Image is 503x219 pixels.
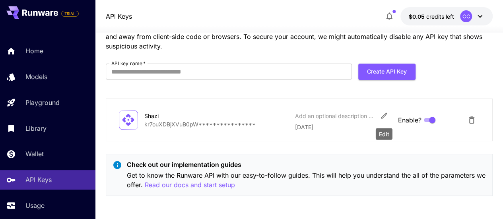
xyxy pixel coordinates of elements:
[145,180,235,190] button: Read our docs and start setup
[408,12,454,21] div: $0.05
[408,13,426,20] span: $0.05
[106,22,493,51] p: Your secret API keys are listed below. Just a heads-up, we won't show them again after this. Plea...
[144,112,224,120] div: Shazi
[295,112,375,120] div: Add an optional description or comment
[358,64,416,80] button: Create API Key
[25,46,43,56] p: Home
[460,10,472,22] div: CC
[376,128,392,140] div: Edit
[127,171,486,190] p: Get to know the Runware API with our easy-to-follow guides. This will help you understand the all...
[25,124,47,133] p: Library
[295,123,392,131] p: [DATE]
[25,201,45,210] p: Usage
[127,160,486,169] p: Check out our implementation guides
[62,11,78,17] span: TRIAL
[106,12,132,21] nav: breadcrumb
[61,9,79,18] span: Add your payment card to enable full platform functionality.
[464,112,480,128] button: Delete API Key
[426,13,454,20] span: credits left
[377,109,391,123] button: Edit
[106,12,132,21] a: API Keys
[111,60,146,67] label: API key name
[25,149,44,159] p: Wallet
[25,72,47,81] p: Models
[400,7,493,25] button: $0.05CC
[25,98,60,107] p: Playground
[398,115,421,125] span: Enable?
[25,175,52,184] p: API Keys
